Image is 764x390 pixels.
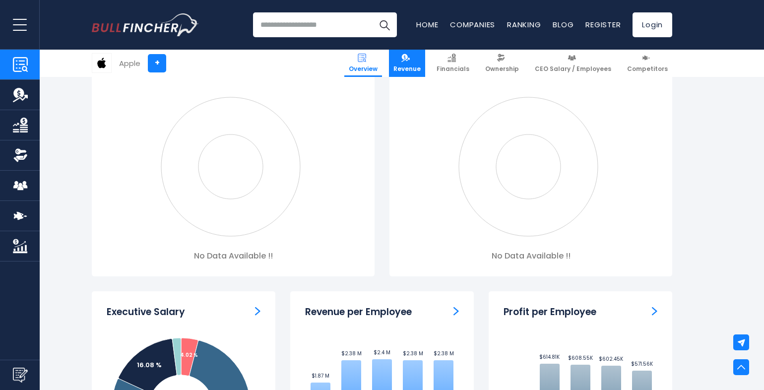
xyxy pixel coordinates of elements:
a: + [148,54,166,72]
a: Overview [344,50,382,77]
img: AAPL logo [92,54,111,72]
a: ceo-salary [255,306,260,317]
text: $1.87 M [312,372,329,380]
a: Competitors [623,50,672,77]
a: Profit per Employee [652,306,657,317]
h3: Revenue by Region [404,65,494,77]
text: $2.38 M [341,350,362,357]
a: Companies [450,19,495,30]
a: Financials [432,50,474,77]
span: CEO Salary / Employees [535,65,611,73]
h3: Profit per Employee [504,306,596,319]
img: Ownership [13,148,28,163]
h3: Revenue per Employee [305,306,412,319]
text: $602.45K [599,355,624,363]
a: Go to homepage [92,13,198,36]
span: Overview [349,65,378,73]
button: Search [372,12,397,37]
img: Bullfincher logo [92,13,199,36]
a: Revenue per Employee [453,306,459,317]
tspan: 16.08 % [137,360,162,370]
text: $2.38 M [403,350,423,357]
a: Ranking [507,19,541,30]
text: $2.38 M [434,350,454,357]
span: Financials [437,65,469,73]
span: Ownership [485,65,519,73]
div: No Data Available !! [107,251,360,261]
tspan: 4.02 % [180,351,198,359]
a: Register [585,19,621,30]
span: Competitors [627,65,668,73]
a: Login [633,12,672,37]
a: Home [416,19,438,30]
div: No Data Available !! [404,251,657,261]
text: $608.55K [568,354,593,362]
a: Ownership [481,50,523,77]
a: CEO Salary / Employees [530,50,616,77]
div: Apple [119,58,140,69]
h3: Executive Salary [107,306,185,319]
text: $571.56K [631,360,653,368]
span: Revenue [393,65,421,73]
a: Revenue [389,50,425,77]
h3: Revenue by Segment [107,65,206,77]
text: $614.81K [539,353,560,361]
text: $2.4 M [374,349,390,356]
a: Blog [553,19,573,30]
